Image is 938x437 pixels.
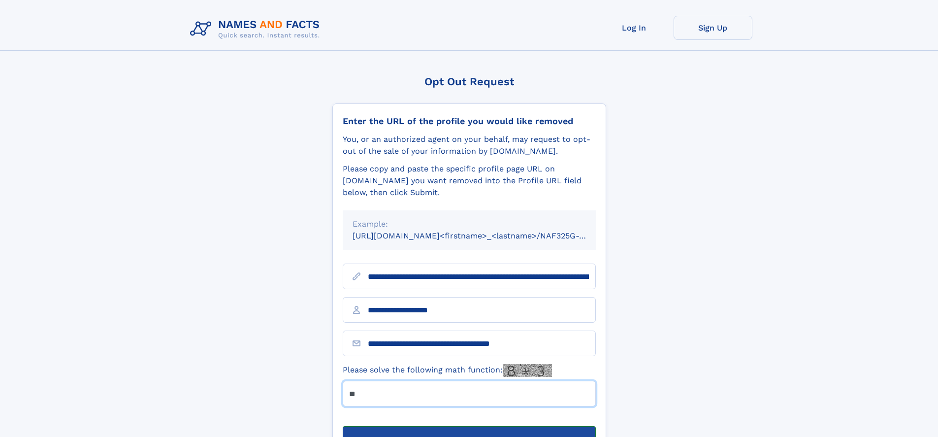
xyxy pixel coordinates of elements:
[353,218,586,230] div: Example:
[332,75,606,88] div: Opt Out Request
[353,231,615,240] small: [URL][DOMAIN_NAME]<firstname>_<lastname>/NAF325G-xxxxxxxx
[343,116,596,127] div: Enter the URL of the profile you would like removed
[343,364,552,377] label: Please solve the following math function:
[186,16,328,42] img: Logo Names and Facts
[595,16,674,40] a: Log In
[674,16,752,40] a: Sign Up
[343,163,596,199] div: Please copy and paste the specific profile page URL on [DOMAIN_NAME] you want removed into the Pr...
[343,134,596,157] div: You, or an authorized agent on your behalf, may request to opt-out of the sale of your informatio...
